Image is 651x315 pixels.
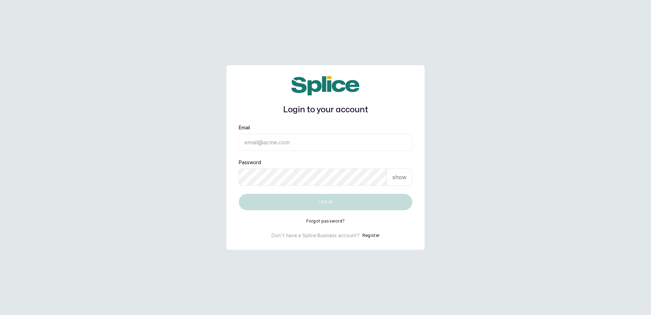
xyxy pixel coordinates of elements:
[239,159,261,166] label: Password
[239,124,250,131] label: Email
[362,232,379,239] button: Register
[392,173,406,181] p: show
[272,232,360,239] p: Don't have a Splice Business account?
[239,104,412,116] h1: Login to your account
[306,218,345,224] button: Forgot password?
[239,194,412,210] button: Log in
[239,134,412,151] input: email@acme.com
